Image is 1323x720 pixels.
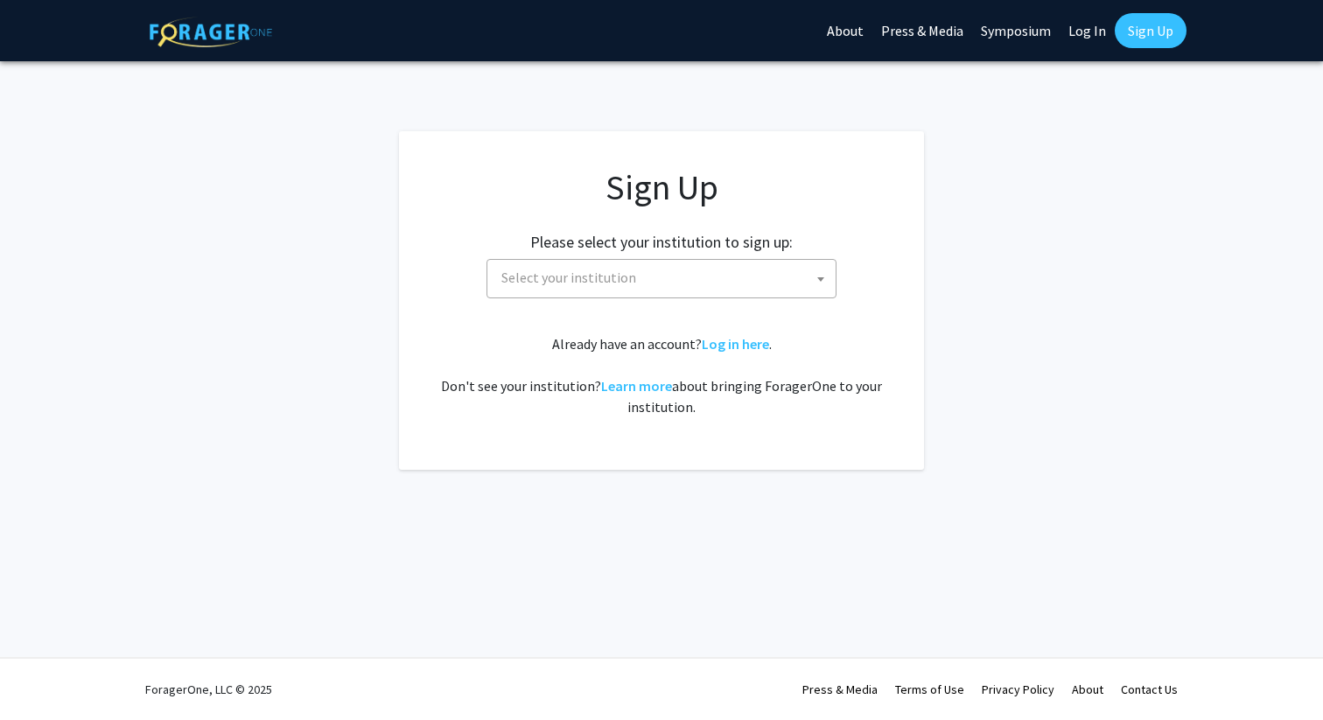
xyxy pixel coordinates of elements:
[434,333,889,417] div: Already have an account? . Don't see your institution? about bringing ForagerOne to your institut...
[982,682,1054,697] a: Privacy Policy
[150,17,272,47] img: ForagerOne Logo
[895,682,964,697] a: Terms of Use
[501,269,636,286] span: Select your institution
[486,259,836,298] span: Select your institution
[702,335,769,353] a: Log in here
[1121,682,1178,697] a: Contact Us
[1072,682,1103,697] a: About
[145,659,272,720] div: ForagerOne, LLC © 2025
[494,260,836,296] span: Select your institution
[802,682,878,697] a: Press & Media
[434,166,889,208] h1: Sign Up
[601,377,672,395] a: Learn more about bringing ForagerOne to your institution
[530,233,793,252] h2: Please select your institution to sign up:
[1115,13,1186,48] a: Sign Up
